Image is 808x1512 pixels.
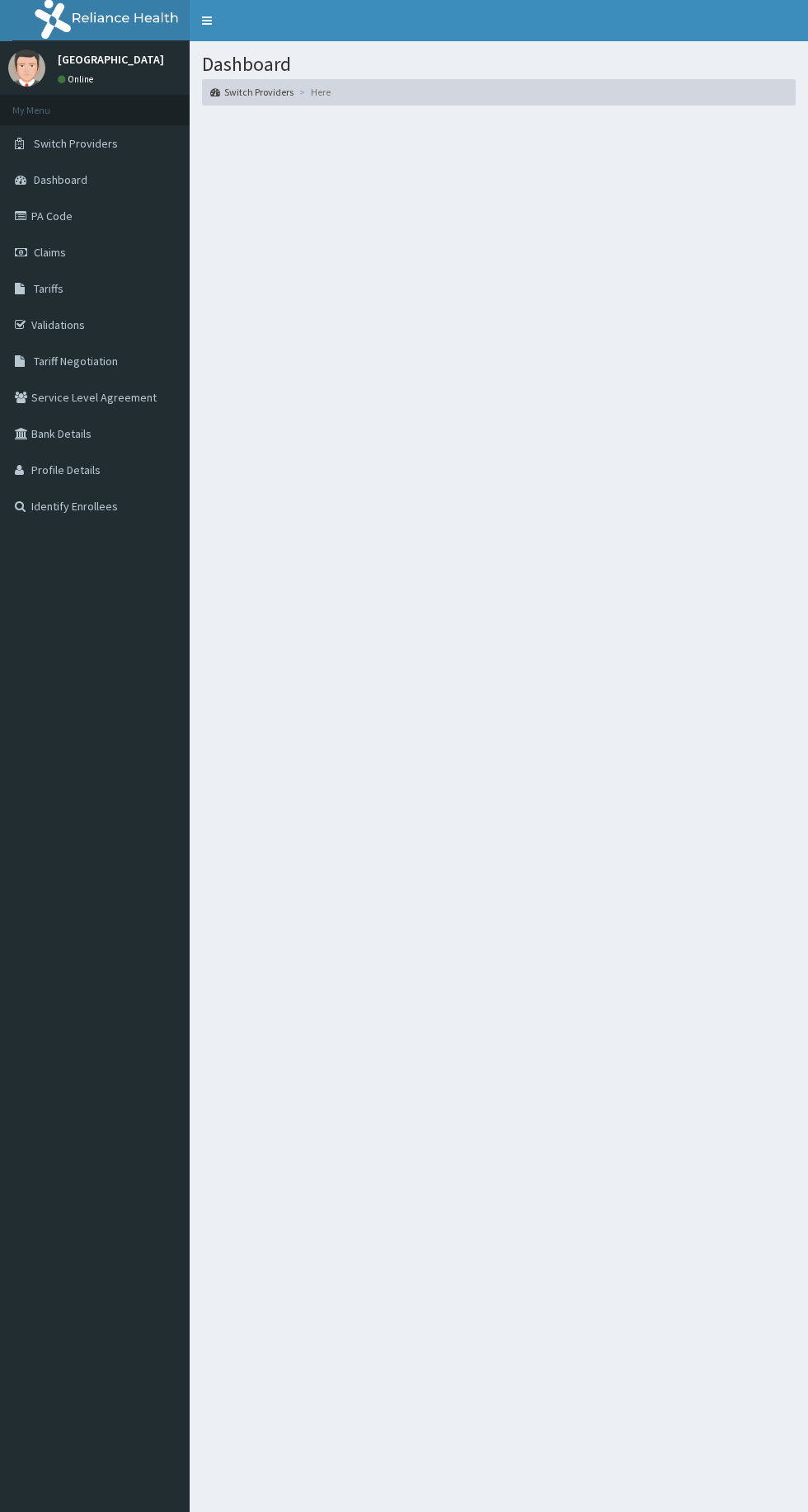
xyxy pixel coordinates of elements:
[34,245,66,260] span: Claims
[295,85,331,99] li: Here
[34,354,118,369] span: Tariff Negotiation
[202,54,796,75] h1: Dashboard
[58,54,164,65] p: [GEOGRAPHIC_DATA]
[34,136,118,151] span: Switch Providers
[34,172,87,187] span: Dashboard
[8,49,45,87] img: User Image
[58,73,97,85] a: Online
[210,85,294,99] a: Switch Providers
[34,281,63,296] span: Tariffs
